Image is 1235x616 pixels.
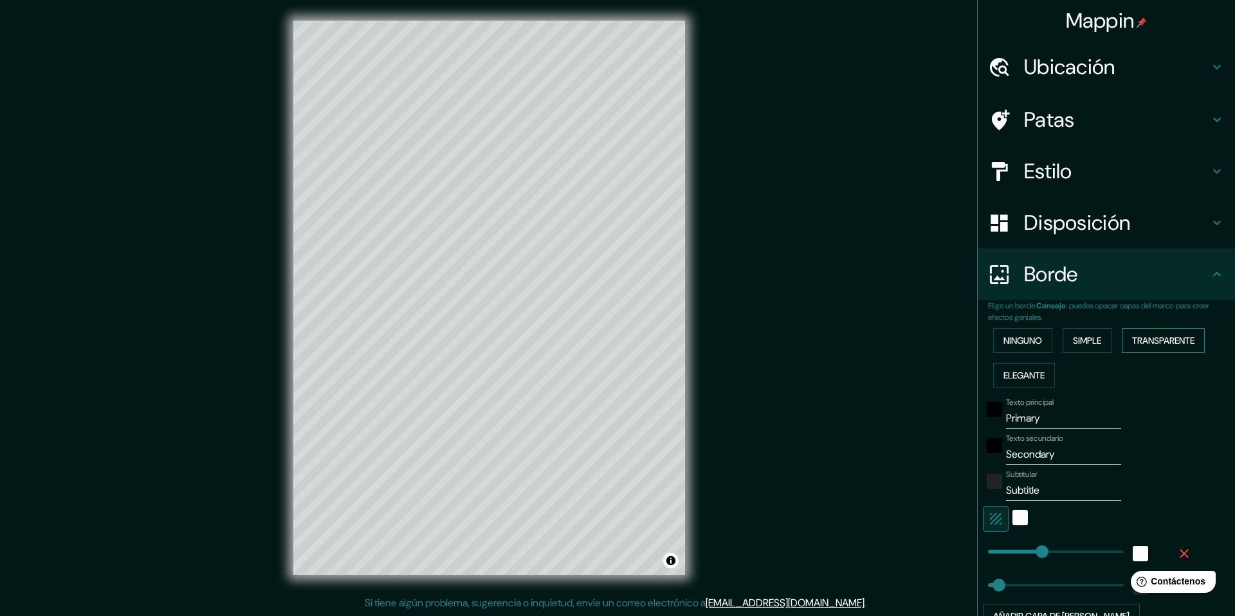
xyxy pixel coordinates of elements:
button: Transparente [1122,328,1205,353]
button: color-222222 [987,474,1002,489]
font: Elige un borde. [988,301,1036,311]
font: Texto secundario [1006,433,1063,443]
iframe: Lanzador de widgets de ayuda [1121,566,1221,602]
font: Si tiene algún problema, sugerencia o inquietud, envíe un correo electrónico a [365,596,706,610]
font: Texto principal [1006,397,1054,407]
button: negro [987,438,1002,453]
font: . [866,595,868,610]
font: Borde [1024,261,1078,288]
font: Elegante [1003,369,1045,381]
div: Estilo [978,145,1235,197]
font: Ubicación [1024,53,1115,80]
button: Simple [1063,328,1111,353]
button: Activar o desactivar atribución [663,553,679,568]
font: Subtitular [1006,469,1038,480]
div: Borde [978,248,1235,300]
font: Patas [1024,106,1075,133]
font: Ninguno [1003,335,1042,346]
a: [EMAIL_ADDRESS][DOMAIN_NAME] [706,596,864,610]
font: Consejo [1036,301,1066,311]
button: blanco [1133,546,1148,561]
font: . [868,595,871,610]
button: Elegante [993,363,1055,387]
button: blanco [1012,510,1028,525]
div: Ubicación [978,41,1235,93]
font: Simple [1073,335,1101,346]
div: Disposición [978,197,1235,248]
div: Patas [978,94,1235,145]
font: : puedes opacar capas del marco para crear efectos geniales. [988,301,1209,322]
button: Ninguno [993,328,1052,353]
img: pin-icon.png [1137,17,1147,28]
font: Mappin [1066,7,1135,34]
font: . [864,596,866,610]
font: Disposición [1024,209,1130,236]
button: negro [987,402,1002,417]
font: Estilo [1024,158,1072,185]
font: Transparente [1132,335,1194,346]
